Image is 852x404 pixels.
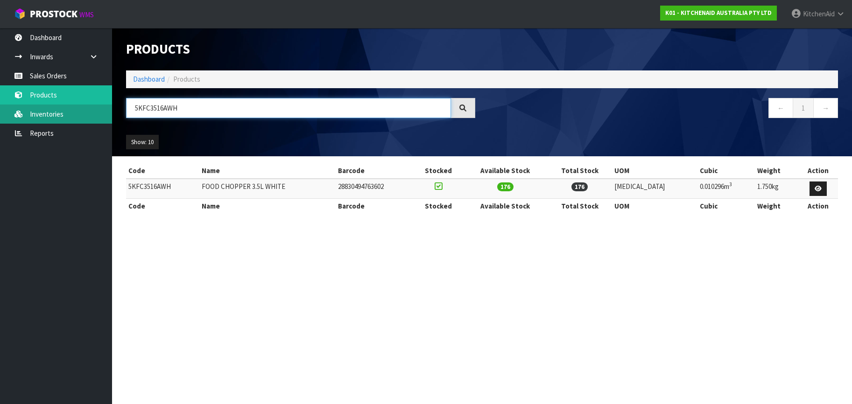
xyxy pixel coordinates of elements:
th: Name [199,163,336,178]
td: 0.010296m [697,179,754,199]
a: → [813,98,838,118]
input: Search products [126,98,451,118]
td: 5KFC3516AWH [126,179,199,199]
th: Total Stock [547,163,612,178]
th: Action [798,163,838,178]
th: Code [126,163,199,178]
span: 176 [497,182,514,191]
th: Code [126,199,199,214]
img: cube-alt.png [14,8,26,20]
th: Stocked [414,199,463,214]
a: Dashboard [133,75,165,84]
th: UOM [612,163,697,178]
th: Action [798,199,838,214]
nav: Page navigation [489,98,838,121]
span: KitchenAid [803,9,835,18]
th: Weight [755,163,798,178]
th: Weight [755,199,798,214]
th: Barcode [336,163,414,178]
td: 28830494763602 [336,179,414,199]
th: UOM [612,199,697,214]
th: Cubic [697,163,754,178]
th: Stocked [414,163,463,178]
strong: K01 - KITCHENAID AUSTRALIA PTY LTD [665,9,772,17]
span: 176 [571,182,588,191]
a: ← [768,98,793,118]
span: Products [173,75,200,84]
small: WMS [79,10,94,19]
sup: 3 [729,181,732,188]
span: ProStock [30,8,77,20]
th: Total Stock [547,199,612,214]
td: 1.750kg [755,179,798,199]
a: 1 [793,98,814,118]
h1: Products [126,42,475,56]
button: Show: 10 [126,135,159,150]
td: [MEDICAL_DATA] [612,179,697,199]
th: Available Stock [463,199,547,214]
th: Cubic [697,199,754,214]
th: Barcode [336,199,414,214]
td: FOOD CHOPPER 3.5L WHITE [199,179,336,199]
th: Available Stock [463,163,547,178]
th: Name [199,199,336,214]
